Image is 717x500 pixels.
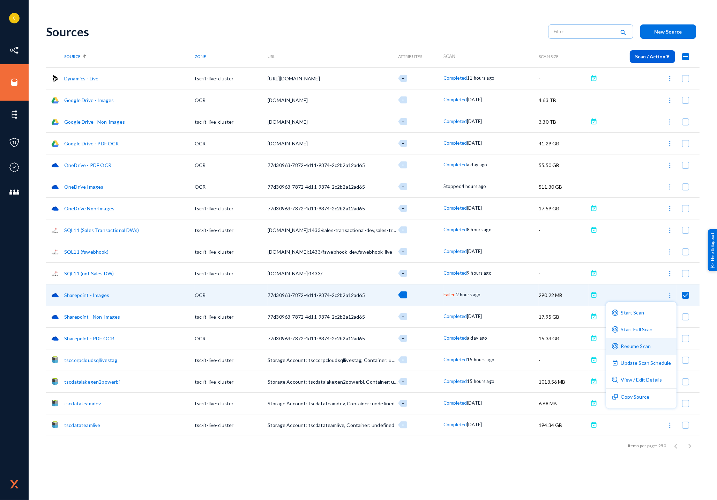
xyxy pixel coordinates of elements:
[612,360,618,366] img: icon-scheduled-purple.svg
[606,305,677,321] button: Start Scan
[606,355,677,372] button: Update Scan Schedule
[606,372,677,389] button: View / Edit Details
[612,326,618,333] img: icon-scan-purple.svg
[606,389,677,406] button: Copy Source
[612,343,618,349] img: icon-scan-purple.svg
[612,377,618,383] img: icon-detail.svg
[612,310,618,316] img: icon-scan-purple.svg
[606,321,677,338] button: Start Full Scan
[606,338,677,355] button: Resume Scan
[612,394,618,400] img: icon-duplicate.svg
